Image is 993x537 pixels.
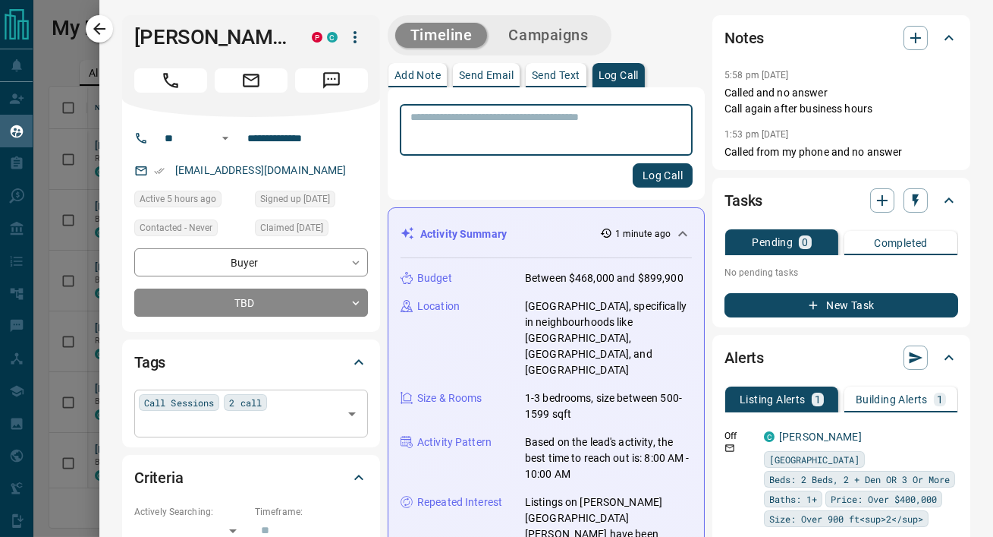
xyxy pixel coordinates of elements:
p: 1-3 bedrooms, size between 500-1599 sqft [525,390,692,422]
h2: Criteria [134,466,184,490]
span: Signed up [DATE] [260,191,330,207]
p: 1:53 pm [DATE] [724,129,789,140]
p: Actively Searching: [134,505,247,519]
p: 0 [802,237,808,248]
h2: Alerts [724,346,764,370]
p: Completed [874,238,928,248]
div: condos.ca [327,32,338,43]
p: Size & Rooms [417,390,482,406]
span: Price: Over $400,000 [831,491,937,507]
p: Building Alerts [856,394,928,405]
button: Campaigns [493,23,603,48]
div: property.ca [312,32,322,43]
span: Call [134,68,207,93]
p: 1 [937,394,943,405]
p: Called and no answer Call again after business hours [724,85,958,117]
div: Wed Aug 13 2025 [134,191,247,212]
p: Activity Summary [420,226,507,242]
span: 2 call [229,395,262,410]
a: [EMAIL_ADDRESS][DOMAIN_NAME] [175,164,347,176]
button: Open [341,403,363,425]
div: Mon Mar 26 2018 [255,191,368,212]
p: Send Text [532,70,580,81]
svg: Email [724,443,735,453]
button: Log Call [633,163,693,188]
span: Active 5 hours ago [140,191,216,207]
div: TBD [134,289,368,317]
button: Open [216,129,234,147]
p: Off [724,429,755,443]
h2: Tags [134,350,165,374]
span: Message [295,68,368,93]
div: Criteria [134,460,368,496]
div: Buyer [134,248,368,276]
div: Tags [134,344,368,381]
span: [GEOGRAPHIC_DATA] [769,452,859,467]
p: Listing Alerts [740,394,806,405]
span: Claimed [DATE] [260,220,323,235]
p: Between $468,000 and $899,900 [525,270,683,286]
div: Thu May 30 2024 [255,220,368,241]
p: Pending [752,237,793,248]
span: Baths: 1+ [769,491,817,507]
svg: Email Verified [154,166,165,176]
p: Budget [417,270,452,286]
h1: [PERSON_NAME] [134,25,289,49]
p: 1 minute ago [615,227,671,241]
p: No pending tasks [724,261,958,284]
h2: Notes [724,26,764,50]
span: Email [215,68,288,93]
p: Log Call [599,70,639,81]
p: Add Note [394,70,441,81]
a: [PERSON_NAME] [779,431,862,443]
div: Activity Summary1 minute ago [401,220,692,248]
div: Notes [724,20,958,56]
p: 5:58 pm [DATE] [724,70,789,81]
p: 1 [815,394,821,405]
p: Location [417,299,460,314]
p: Timeframe: [255,505,368,519]
p: [GEOGRAPHIC_DATA], specifically in neighbourhoods like [GEOGRAPHIC_DATA], [GEOGRAPHIC_DATA], and ... [525,299,692,378]
div: Tasks [724,182,958,219]
button: Timeline [395,23,488,48]
p: Repeated Interest [417,494,502,510]
span: Call Sessions [144,395,214,410]
div: condos.ca [764,431,775,442]
span: Beds: 2 Beds, 2 + Den OR 3 Or More [769,472,950,487]
p: Called from my phone and no answer [724,144,958,160]
p: Send Email [459,70,514,81]
button: New Task [724,293,958,317]
span: Contacted - Never [140,220,212,235]
p: Based on the lead's activity, the best time to reach out is: 8:00 AM - 10:00 AM [525,434,692,482]
div: Alerts [724,340,958,376]
p: Activity Pattern [417,434,492,450]
span: Size: Over 900 ft<sup>2</sup> [769,511,923,526]
h2: Tasks [724,188,762,213]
